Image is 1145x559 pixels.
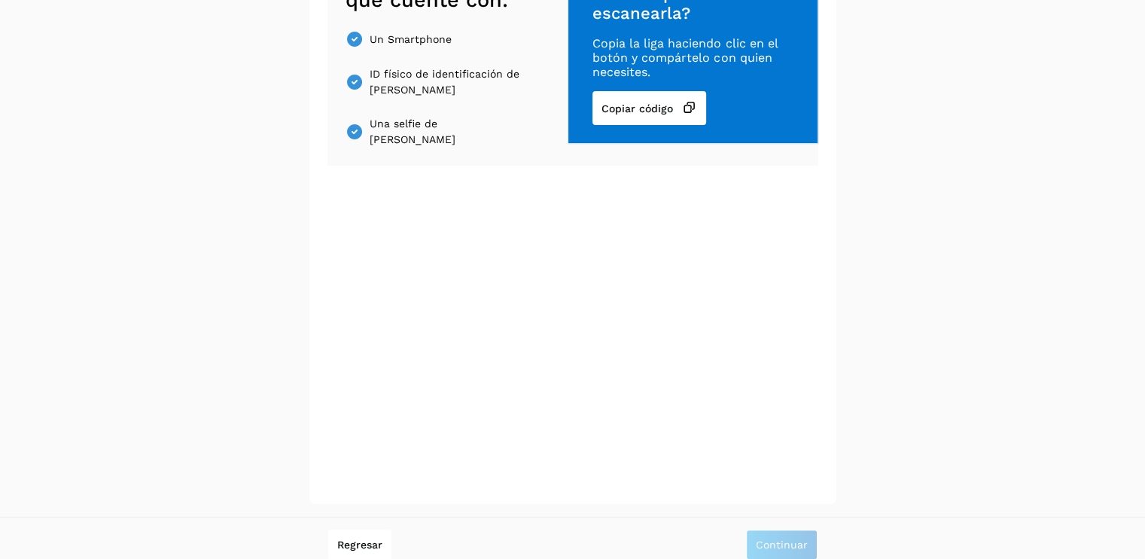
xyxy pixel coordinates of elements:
span: Una selfie de [PERSON_NAME] [370,116,526,148]
span: Regresar [337,539,382,550]
span: Copiar código [601,103,673,114]
iframe: Incode [327,202,818,481]
span: Copia la liga haciendo clic en el botón y compártelo con quien necesites. [592,36,793,80]
span: ID físico de identificación de [PERSON_NAME] [370,66,526,98]
span: Un Smartphone [370,32,452,47]
button: Copiar código [592,91,706,125]
span: Continuar [756,539,808,550]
